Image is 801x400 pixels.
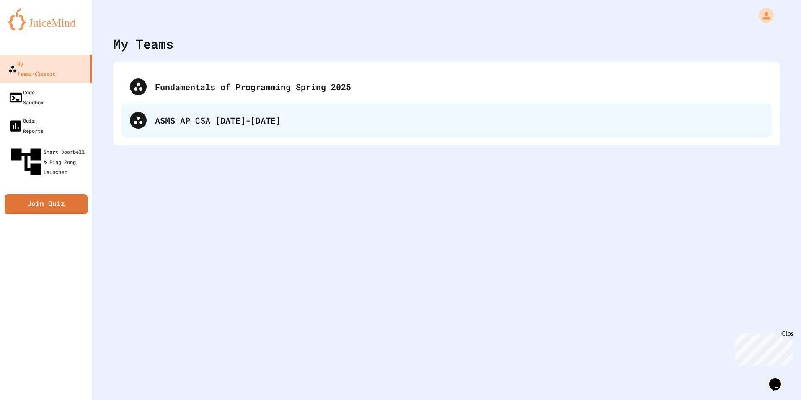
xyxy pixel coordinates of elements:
[8,116,44,136] div: Quiz Reports
[121,70,772,104] div: Fundamentals of Programming Spring 2025
[5,194,88,214] a: Join Quiz
[8,8,84,30] img: logo-orange.svg
[155,81,763,93] div: Fundamentals of Programming Spring 2025
[766,366,793,392] iframe: chat widget
[8,87,44,107] div: Code Sandbox
[8,144,89,179] div: Smart Doorbell & Ping Pong Launcher
[731,330,793,366] iframe: chat widget
[8,59,55,79] div: My Teams/Classes
[121,104,772,137] div: ASMS AP CSA [DATE]-[DATE]
[750,6,776,25] div: My Account
[155,114,763,127] div: ASMS AP CSA [DATE]-[DATE]
[3,3,58,53] div: Chat with us now!Close
[113,34,173,53] div: My Teams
